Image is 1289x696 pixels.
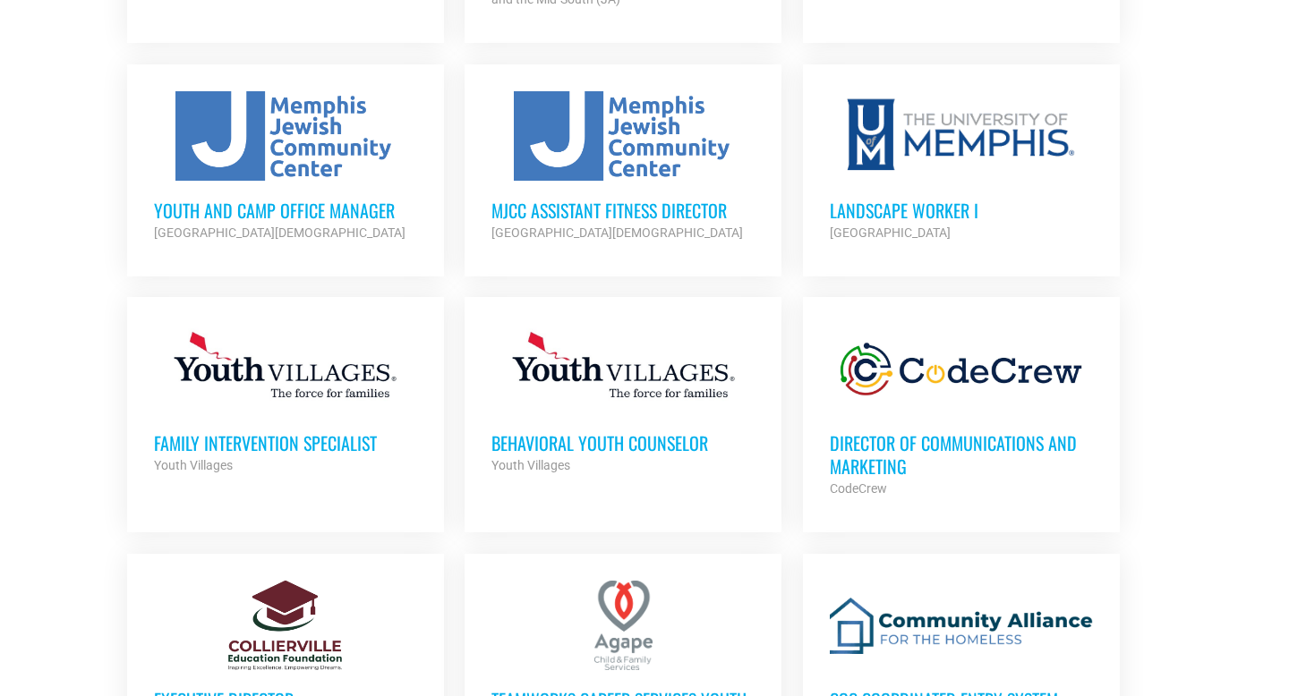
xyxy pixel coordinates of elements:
[803,64,1120,270] a: Landscape Worker I [GEOGRAPHIC_DATA]
[154,225,405,240] strong: [GEOGRAPHIC_DATA][DEMOGRAPHIC_DATA]
[154,431,417,454] h3: Family Intervention Specialist
[154,458,233,472] strong: Youth Villages
[465,64,781,270] a: MJCC Assistant Fitness Director [GEOGRAPHIC_DATA][DEMOGRAPHIC_DATA]
[127,64,444,270] a: Youth and Camp Office Manager [GEOGRAPHIC_DATA][DEMOGRAPHIC_DATA]
[491,225,743,240] strong: [GEOGRAPHIC_DATA][DEMOGRAPHIC_DATA]
[830,199,1093,222] h3: Landscape Worker I
[154,199,417,222] h3: Youth and Camp Office Manager
[491,458,570,472] strong: Youth Villages
[830,431,1093,478] h3: Director of Communications and Marketing
[803,297,1120,526] a: Director of Communications and Marketing CodeCrew
[830,481,887,496] strong: CodeCrew
[127,297,444,503] a: Family Intervention Specialist Youth Villages
[465,297,781,503] a: Behavioral Youth Counselor Youth Villages
[830,225,951,240] strong: [GEOGRAPHIC_DATA]
[491,199,755,222] h3: MJCC Assistant Fitness Director
[491,431,755,454] h3: Behavioral Youth Counselor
